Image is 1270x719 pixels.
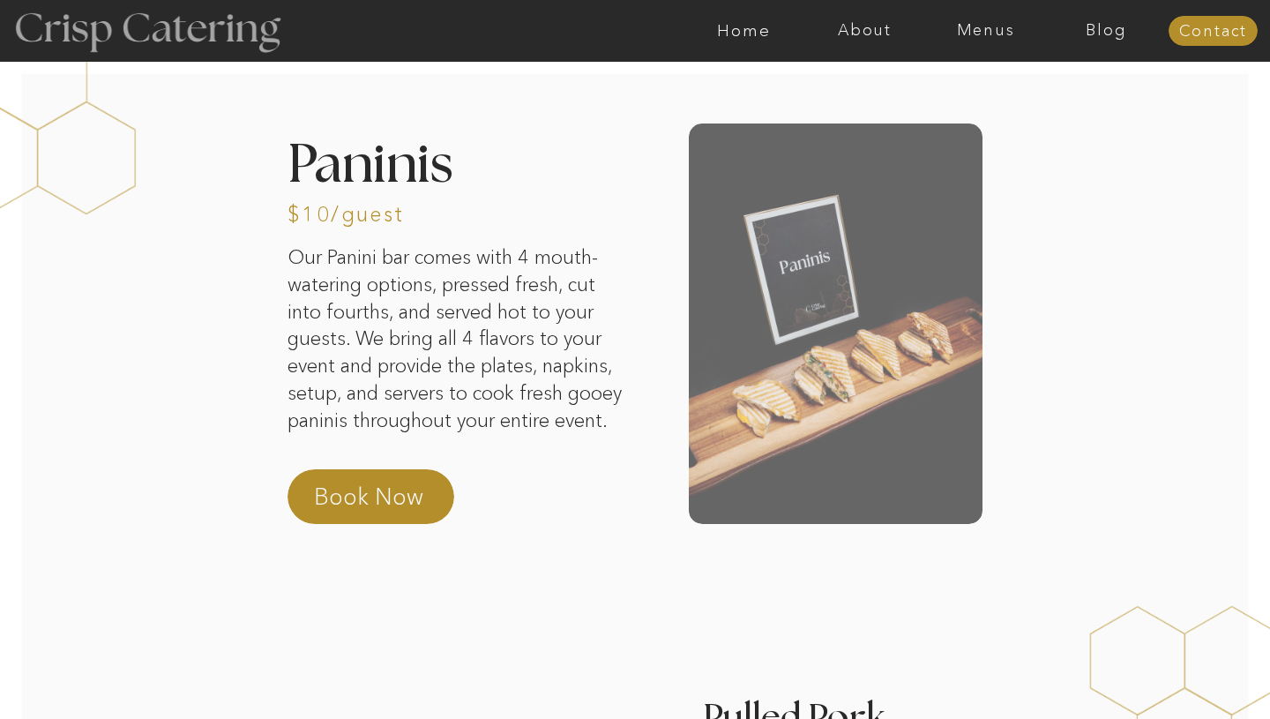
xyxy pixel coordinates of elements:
h3: $10/guest [288,204,388,221]
a: Blog [1046,22,1167,40]
a: Book Now [314,481,469,523]
a: Menus [925,22,1046,40]
h3: Pulled Pork [703,700,1266,717]
h2: Paninis [288,139,626,186]
p: Our Panini bar comes with 4 mouth-watering options, pressed fresh, cut into fourths, and served h... [288,244,626,460]
a: About [804,22,925,40]
a: Contact [1169,23,1258,41]
a: Home [684,22,804,40]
